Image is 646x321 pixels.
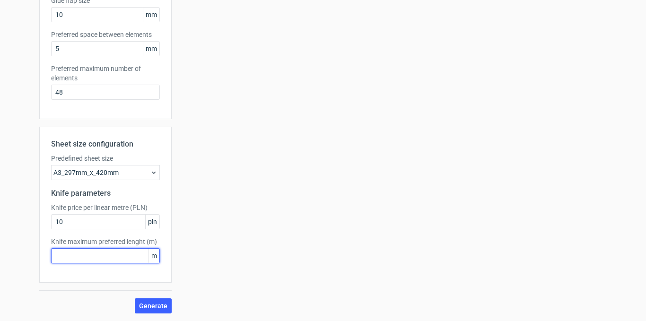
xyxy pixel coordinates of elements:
[139,303,167,309] span: Generate
[51,188,160,199] h2: Knife parameters
[51,139,160,150] h2: Sheet size configuration
[51,154,160,163] label: Predefined sheet size
[143,42,159,56] span: mm
[148,249,159,263] span: m
[143,8,159,22] span: mm
[51,203,160,212] label: Knife price per linear metre (PLN)
[145,215,159,229] span: pln
[51,237,160,246] label: Knife maximum preferred lenght (m)
[51,30,160,39] label: Preferred space between elements
[51,64,160,83] label: Preferred maximum number of elements
[135,298,172,313] button: Generate
[51,165,160,180] div: A3_297mm_x_420mm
